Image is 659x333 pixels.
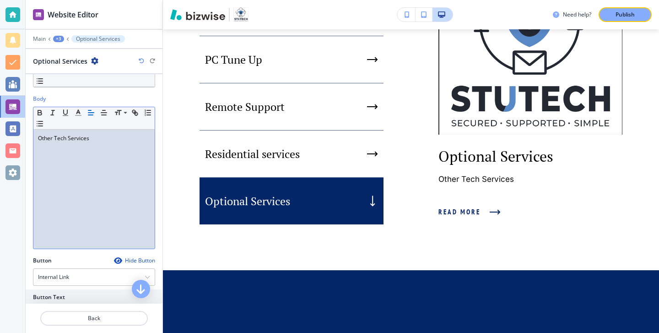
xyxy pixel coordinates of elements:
[41,314,147,322] p: Back
[38,134,150,142] p: Other Tech Services
[33,56,87,66] h2: Optional Services
[438,173,622,185] p: Other Tech Services
[438,200,501,224] button: Read More
[205,53,262,66] p: PC Tune Up
[438,147,622,165] p: Optional Services
[71,35,125,43] button: Optional Services
[33,9,44,20] img: editor icon
[200,131,384,178] button: Residential services
[205,194,290,208] p: Optional Services
[33,95,46,103] h2: Body
[33,36,46,42] button: Main
[48,9,98,20] h2: Website Editor
[33,293,65,301] h2: Button Text
[53,36,64,42] button: +3
[233,7,248,22] img: Your Logo
[563,11,591,19] h3: Need help?
[76,36,120,42] p: Optional Services
[438,207,481,218] span: Read More
[170,9,225,20] img: Bizwise Logo
[40,311,148,326] button: Back
[616,11,635,19] p: Publish
[599,7,652,22] button: Publish
[205,100,285,114] p: Remote Support
[38,273,69,281] h4: Internal Link
[205,147,300,161] p: Residential services
[200,178,384,224] button: Optional Services
[200,36,384,83] button: PC Tune Up
[33,257,52,265] h2: Button
[114,257,155,264] button: Hide Button
[200,83,384,131] button: Remote Support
